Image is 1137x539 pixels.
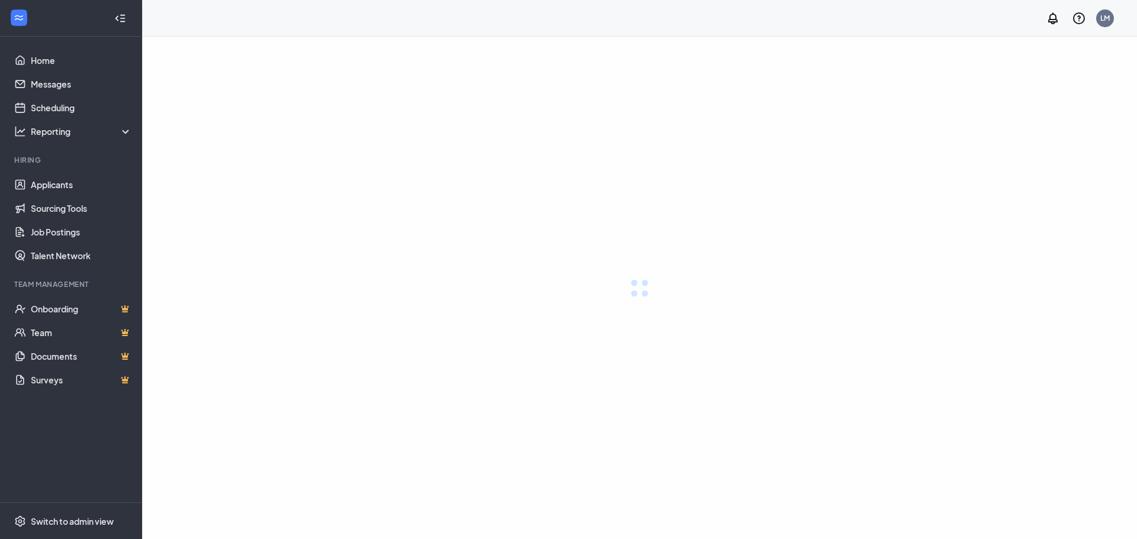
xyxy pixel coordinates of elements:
[31,244,132,267] a: Talent Network
[1046,11,1060,25] svg: Notifications
[31,125,133,137] div: Reporting
[31,297,132,321] a: OnboardingCrown
[14,155,130,165] div: Hiring
[1100,13,1110,23] div: LM
[31,49,132,72] a: Home
[114,12,126,24] svg: Collapse
[31,344,132,368] a: DocumentsCrown
[14,279,130,289] div: Team Management
[13,12,25,24] svg: WorkstreamLogo
[31,515,114,527] div: Switch to admin view
[31,72,132,96] a: Messages
[31,220,132,244] a: Job Postings
[31,368,132,392] a: SurveysCrown
[31,96,132,120] a: Scheduling
[31,196,132,220] a: Sourcing Tools
[31,321,132,344] a: TeamCrown
[14,515,26,527] svg: Settings
[1072,11,1086,25] svg: QuestionInfo
[31,173,132,196] a: Applicants
[14,125,26,137] svg: Analysis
